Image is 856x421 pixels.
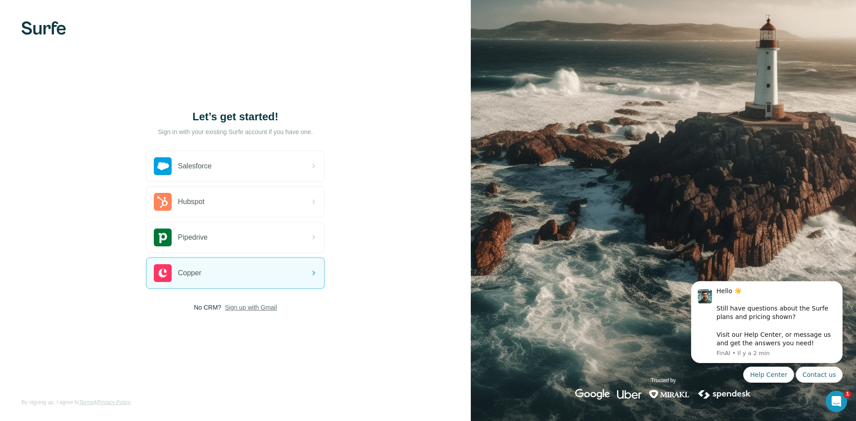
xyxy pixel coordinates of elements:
[178,161,212,172] span: Salesforce
[225,303,277,312] button: Sign up with Gmail
[21,21,66,35] img: Surfe's logo
[154,193,172,211] img: hubspot's logo
[158,127,313,136] p: Sign in with your existing Surfe account if you have one.
[178,268,201,278] span: Copper
[575,389,610,400] img: google's logo
[178,196,205,207] span: Hubspot
[21,398,131,406] span: By signing up, I agree to &
[79,399,94,405] a: Terms
[146,110,325,124] h1: Let’s get started!
[649,389,690,400] img: mirakl's logo
[154,157,172,175] img: salesforce's logo
[178,232,208,243] span: Pipedrive
[844,391,851,398] span: 1
[194,303,221,312] span: No CRM?
[154,264,172,282] img: copper's logo
[617,389,642,400] img: uber's logo
[97,399,131,405] a: Privacy Policy
[154,229,172,246] img: pipedrive's logo
[651,376,676,384] p: Trusted by
[826,391,847,412] iframe: Intercom live chat
[678,252,856,397] iframe: Intercom notifications message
